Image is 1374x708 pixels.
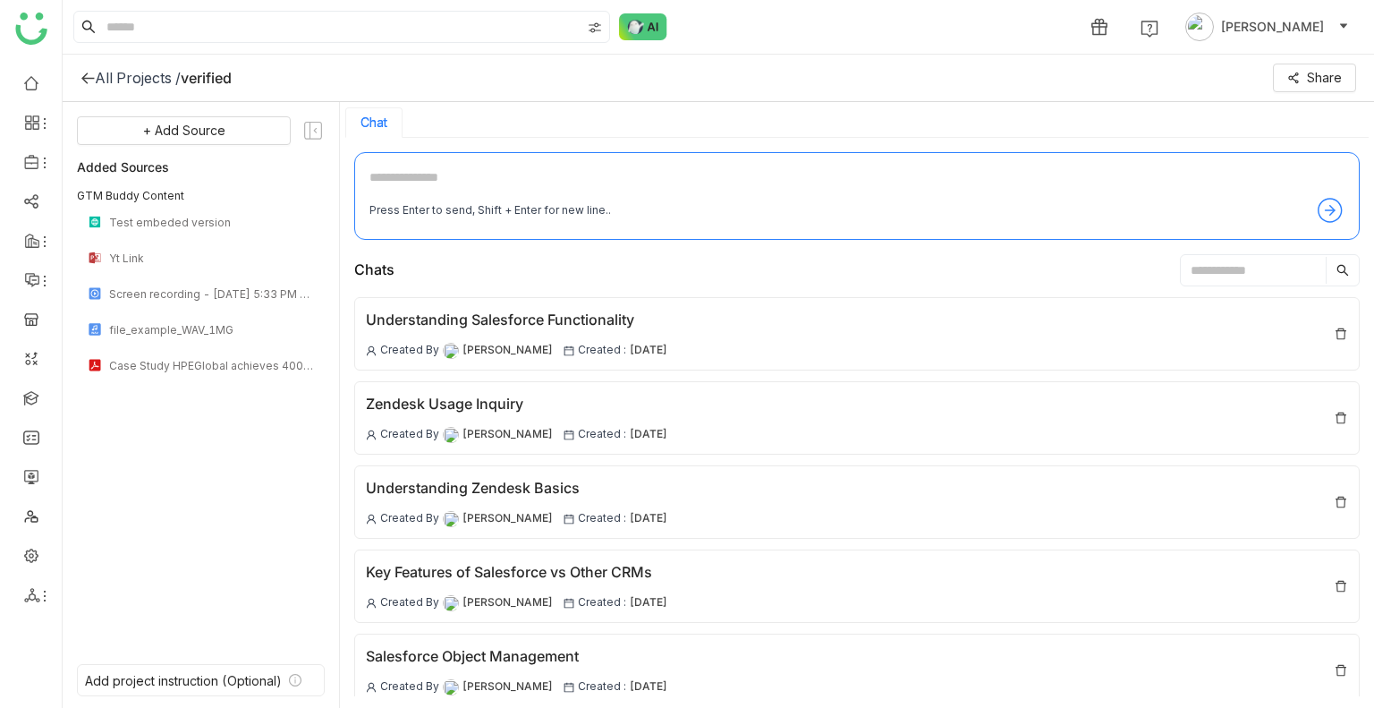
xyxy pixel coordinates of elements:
img: mp4.svg [88,286,102,301]
img: 684a9b22de261c4b36a3d00f [443,511,459,527]
div: Add project instruction (Optional) [85,673,282,688]
img: pptx.svg [88,251,102,265]
img: wav.svg [88,322,102,337]
button: + Add Source [77,116,291,145]
div: All Projects / [95,69,181,87]
span: [DATE] [630,426,667,443]
div: Case Study HPEGlobal achieves 400% more sales opportunities [109,359,314,372]
div: Test embeded version [109,216,314,229]
div: file_example_WAV_1MG [109,323,314,337]
span: [DATE] [630,678,667,695]
div: Screen recording - [DATE] 5:33 PM GMT+5:30 [109,287,314,301]
div: Salesforce Object Management [366,645,667,668]
span: [DATE] [630,594,667,611]
span: [DATE] [630,342,667,359]
img: ask-buddy-normal.svg [619,13,667,40]
img: delete.svg [1334,663,1348,678]
div: Press Enter to send, Shift + Enter for new line.. [369,202,611,219]
span: Share [1307,68,1342,88]
span: Created By [380,342,439,359]
span: [PERSON_NAME] [462,594,553,611]
img: delete.svg [1334,327,1348,341]
img: delete.svg [1334,411,1348,425]
span: [PERSON_NAME] [462,426,553,443]
span: Created : [578,678,626,695]
img: delete.svg [1334,495,1348,509]
div: verified [181,69,232,87]
div: Chats [354,259,394,281]
div: Key Features of Salesforce vs Other CRMs [366,561,667,584]
span: [PERSON_NAME] [1221,17,1324,37]
button: Chat [360,115,387,130]
img: help.svg [1141,20,1158,38]
div: Zendesk Usage Inquiry [366,393,667,415]
span: Created By [380,678,439,695]
img: article.svg [88,215,102,229]
img: 684a9b22de261c4b36a3d00f [443,679,459,695]
img: 684a9b22de261c4b36a3d00f [443,595,459,611]
img: pdf.svg [88,358,102,372]
button: [PERSON_NAME] [1182,13,1353,41]
span: [PERSON_NAME] [462,510,553,527]
span: [DATE] [630,510,667,527]
button: Share [1273,64,1356,92]
span: Created By [380,510,439,527]
span: + Add Source [143,121,225,141]
img: 684a9b22de261c4b36a3d00f [443,427,459,443]
div: Added Sources [77,156,325,177]
span: Created : [578,342,626,359]
span: [PERSON_NAME] [462,678,553,695]
div: GTM Buddy Content [77,188,325,204]
div: Understanding Salesforce Functionality [366,309,667,331]
img: search-type.svg [588,21,602,35]
img: delete.svg [1334,579,1348,593]
span: Created By [380,426,439,443]
span: [PERSON_NAME] [462,342,553,359]
span: Created : [578,426,626,443]
div: Understanding Zendesk Basics [366,477,667,499]
img: logo [15,13,47,45]
div: Yt Link [109,252,314,265]
span: Created : [578,510,626,527]
img: avatar [1185,13,1214,41]
img: 684a9b22de261c4b36a3d00f [443,343,459,359]
span: Created By [380,594,439,611]
span: Created : [578,594,626,611]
